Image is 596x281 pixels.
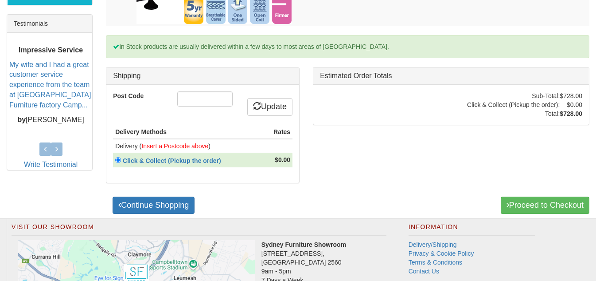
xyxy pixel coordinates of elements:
[560,110,582,117] strong: $728.00
[106,35,589,58] div: In Stock products are usually delivered within a few days to most areas of [GEOGRAPHIC_DATA].
[9,61,91,109] a: My wife and I had a great customer service experience from the team at [GEOGRAPHIC_DATA] Furnitur...
[106,91,171,100] label: Post Code
[273,128,290,135] strong: Rates
[19,46,83,54] b: Impressive Service
[113,139,265,153] td: Delivery ( )
[409,268,439,275] a: Contact Us
[113,197,195,214] a: Continue Shopping
[560,100,582,109] td: $0.00
[467,109,560,118] td: Total:
[467,100,560,109] td: Click & Collect (Pickup the order):
[121,157,226,164] a: Click & Collect (Pickup the order)
[467,91,560,100] td: Sub-Total:
[7,15,92,33] div: Testimonials
[409,241,457,248] a: Delivery/Shipping
[409,259,462,266] a: Terms & Conditions
[115,128,167,135] strong: Delivery Methods
[560,91,582,100] td: $728.00
[24,161,78,168] a: Write Testimonial
[123,157,221,164] strong: Click & Collect (Pickup the order)
[12,224,386,235] h2: Visit Our Showroom
[17,116,26,123] b: by
[9,115,92,125] p: [PERSON_NAME]
[261,241,346,248] strong: Sydney Furniture Showroom
[247,98,292,116] a: Update
[141,142,208,150] font: Insert a Postcode above
[113,72,292,80] h3: Shipping
[409,224,535,235] h2: Information
[320,72,582,80] h3: Estimated Order Totals
[275,156,290,163] strong: $0.00
[409,250,474,257] a: Privacy & Cookie Policy
[501,197,589,214] a: Proceed to Checkout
